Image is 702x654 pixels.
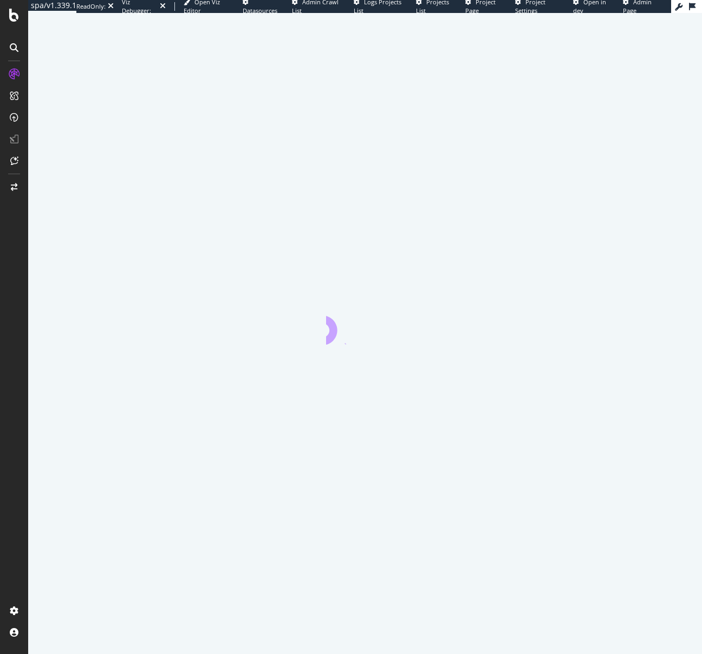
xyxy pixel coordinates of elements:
[243,6,277,15] span: Datasources
[76,2,106,11] div: ReadOnly:
[326,306,404,345] div: animation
